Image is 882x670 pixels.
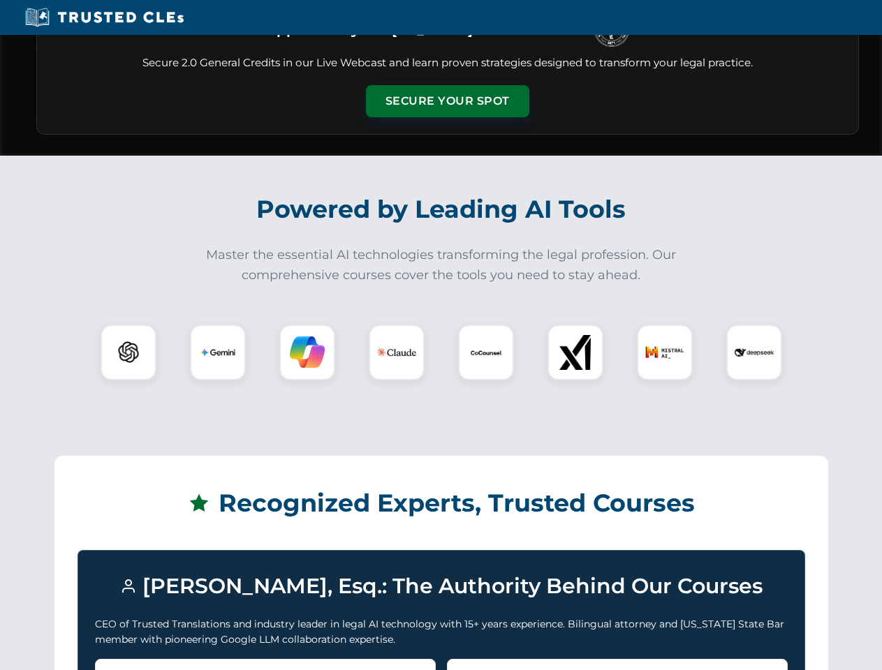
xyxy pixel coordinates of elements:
[645,333,684,372] img: Mistral AI Logo
[735,333,774,372] img: DeepSeek Logo
[95,567,788,605] h3: [PERSON_NAME], Esq.: The Authority Behind Our Courses
[200,335,235,370] img: Gemini Logo
[558,335,593,370] img: xAI Logo
[458,325,514,380] div: CoCounsel
[54,55,841,71] p: Secure 2.0 General Credits in our Live Webcast and learn proven strategies designed to transform ...
[290,335,325,370] img: Copilot Logo
[54,185,828,234] h2: Powered by Leading AI Tools
[279,325,335,380] div: Copilot
[190,325,246,380] div: Gemini
[547,325,603,380] div: xAI
[95,616,788,648] p: CEO of Trusted Translations and industry leader in legal AI technology with 15+ years experience....
[637,325,693,380] div: Mistral AI
[726,325,782,380] div: DeepSeek
[78,479,805,528] h2: Recognized Experts, Trusted Courses
[377,333,416,372] img: Claude Logo
[366,85,529,117] button: Secure Your Spot
[197,245,686,285] p: Master the essential AI technologies transforming the legal profession. Our comprehensive courses...
[469,335,504,370] img: CoCounsel Logo
[101,325,156,380] div: ChatGPT
[369,325,425,380] div: Claude
[21,7,188,28] img: Trusted CLEs
[108,332,149,373] img: ChatGPT Logo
